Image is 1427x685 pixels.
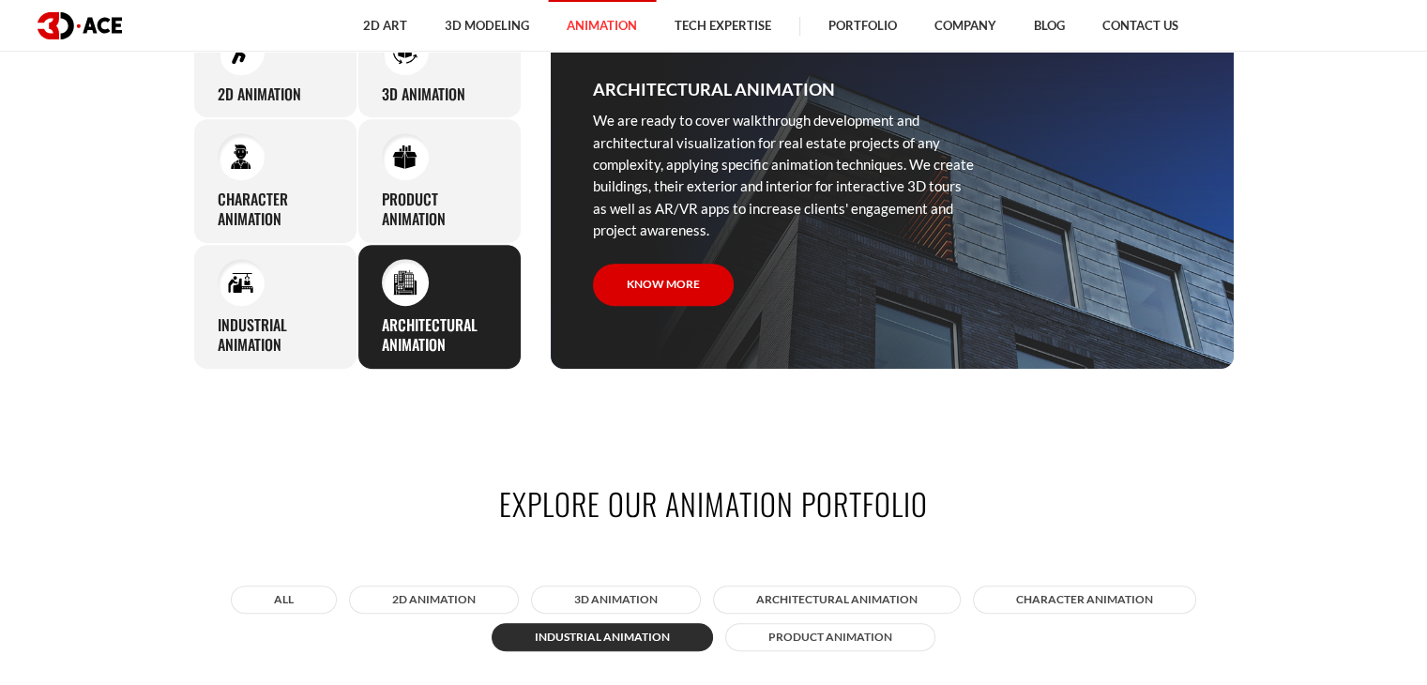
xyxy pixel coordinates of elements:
h3: Product animation [382,190,497,229]
button: Product animation [725,623,935,651]
img: Character animation [228,145,253,170]
button: 3D Animation [531,586,701,614]
h3: Architectural animation [593,76,835,102]
p: We are ready to cover walkthrough development and architectural visualization for real estate pro... [593,110,978,241]
h3: Character animation [218,190,333,229]
h3: Industrial animation [218,315,333,355]
h3: 2D Animation [218,84,301,104]
img: Product animation [392,145,417,170]
h2: Explore our animation portfolio [193,482,1235,525]
h3: Architectural animation [382,315,497,355]
button: Architectural animation [713,586,961,614]
button: 2D Animation [349,586,519,614]
button: Industrial animation [492,623,713,651]
button: All [231,586,337,614]
img: Architectural animation [392,270,417,296]
h3: 3D Animation [382,84,465,104]
img: logo dark [38,12,122,39]
a: Know more [593,264,734,306]
button: Character animation [973,586,1196,614]
img: Industrial animation [228,270,253,296]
